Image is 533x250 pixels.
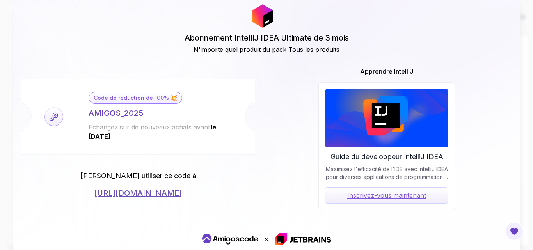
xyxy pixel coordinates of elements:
font: Inscrivez-vous maintenant [347,191,426,199]
font: Apprendre IntelliJ [360,67,413,75]
img: Logo de JetBrains [325,89,448,147]
font: Échangez sur de nouveaux achats avant [89,123,210,131]
font: [URL][DOMAIN_NAME] [94,188,182,198]
a: [URL][DOMAIN_NAME] [94,188,182,199]
font: × [265,235,269,243]
font: [PERSON_NAME] utiliser ce code à [80,172,196,180]
button: Bouton de commentaires ouvert [505,222,524,241]
font: Maximisez l'efficacité de l'IDE avec IntelliJ IDEA pour diverses applications de programmation ... [326,166,448,180]
img: Logo de JetBrains [251,4,274,28]
font: AMIGOS_2025 [89,108,143,118]
a: Inscrivez-vous maintenant [325,187,448,204]
font: Code de réduction de 100% 💥 [94,94,177,101]
font: Guide du développeur IntelliJ IDEA [330,152,443,161]
font: Abonnement IntelliJ IDEA Ultimate de 3 mois [185,33,349,43]
font: N'importe quel produit du pack Tous les produits [194,46,339,53]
